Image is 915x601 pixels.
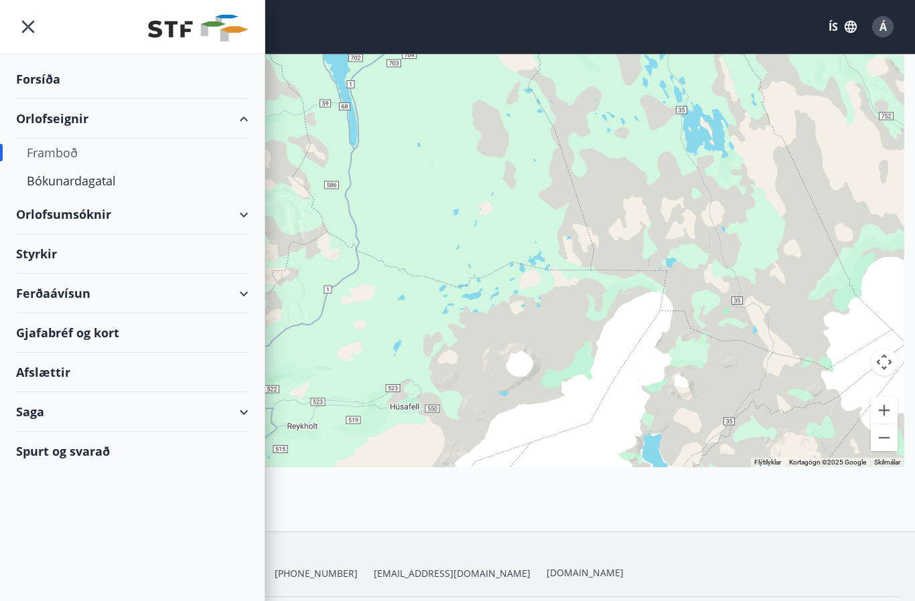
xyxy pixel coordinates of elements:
[16,274,249,313] div: Ferðaávísun
[27,139,238,167] div: Framboð
[874,458,900,466] a: Skilmálar (opnast í nýjum flipa)
[871,424,898,451] button: Minnka
[871,349,898,375] button: Myndavélarstýringar korts
[789,458,866,466] span: Kortagögn ©2025 Google
[148,15,249,41] img: union_logo
[16,234,249,274] div: Styrkir
[879,19,887,34] span: Á
[16,353,249,392] div: Afslættir
[16,99,249,139] div: Orlofseignir
[16,195,249,234] div: Orlofsumsóknir
[547,566,624,579] a: [DOMAIN_NAME]
[27,167,238,195] div: Bókunardagatal
[867,11,899,43] button: Á
[16,60,249,99] div: Forsíða
[16,392,249,432] div: Saga
[754,458,781,467] button: Flýtilyklar
[275,567,358,580] span: [PHONE_NUMBER]
[374,567,531,580] span: [EMAIL_ADDRESS][DOMAIN_NAME]
[16,432,249,470] div: Spurt og svarað
[871,397,898,424] button: Stækka
[16,313,249,353] div: Gjafabréf og kort
[821,15,864,39] button: ÍS
[16,15,40,39] button: menu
